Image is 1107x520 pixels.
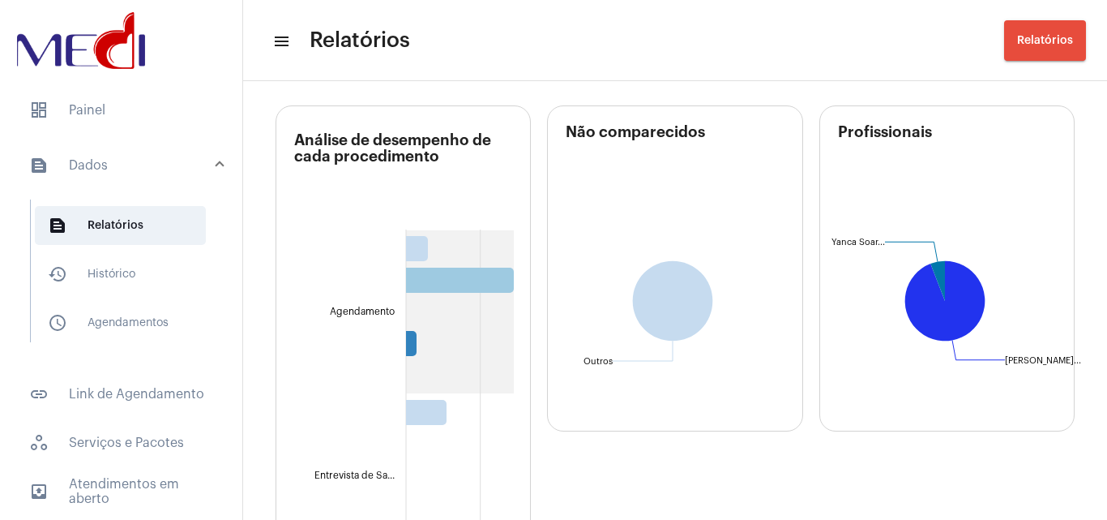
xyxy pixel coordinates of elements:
path: Entrevista de Saúde Concluído 11 [406,400,447,425]
path: Agendamento Pendente 29 [406,268,514,293]
mat-icon: sidenav icon [48,216,67,235]
span: Link de Agendamento [16,375,226,414]
span: Serviços e Pacotes [16,423,226,462]
mat-panel-title: Dados [29,156,216,175]
text: Entrevista de Sa... [314,471,395,480]
mat-icon: sidenav icon [48,264,67,284]
mat-icon: sidenav icon [29,156,49,175]
span: Relatórios [1017,35,1073,46]
img: d3a1b5fa-500b-b90f-5a1c-719c20e9830b.png [13,8,149,73]
text: Outros [583,356,613,365]
mat-icon: sidenav icon [29,482,49,501]
h3: Análise de desempenho de cada procedimento [294,132,530,196]
mat-icon: sidenav icon [272,32,289,51]
path: Agendamento Concluído 6 [406,236,428,261]
mat-icon: sidenav icon [48,313,67,333]
span: Atendimentos em aberto [16,472,226,511]
text: Agendamento [330,307,395,317]
mat-icon: sidenav icon [29,385,49,404]
span: Histórico [35,255,206,294]
span: Painel [16,91,226,130]
button: Relatórios [1004,20,1086,61]
div: sidenav iconDados [10,191,242,365]
text: Yanca Soar... [831,238,885,247]
h3: Não comparecidos [566,124,801,197]
path: Agendamento Cancelado 3 [406,331,417,356]
span: sidenav icon [29,101,49,120]
span: Relatórios [310,28,410,54]
h3: Profissionais [838,124,1074,197]
span: Agendamentos [35,303,206,342]
span: Relatórios [35,206,206,245]
text: [PERSON_NAME]... [1005,355,1081,364]
span: sidenav icon [29,433,49,453]
mat-expansion-panel-header: sidenav iconDados [10,140,242,191]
